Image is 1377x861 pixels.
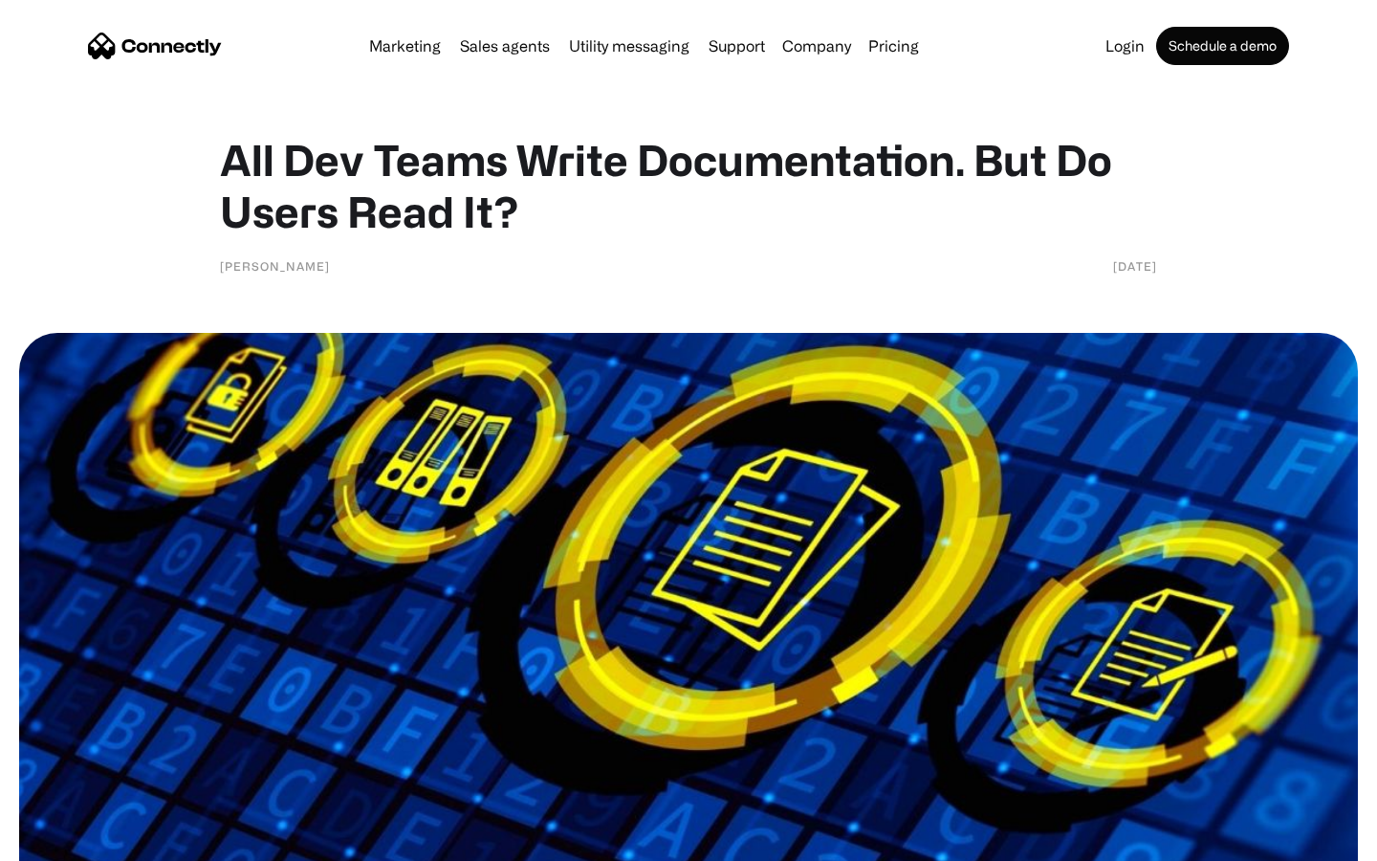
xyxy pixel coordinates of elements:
[1156,27,1289,65] a: Schedule a demo
[19,828,115,854] aside: Language selected: English
[782,33,851,59] div: Company
[361,38,448,54] a: Marketing
[220,256,330,276] div: [PERSON_NAME]
[1113,256,1157,276] div: [DATE]
[701,38,773,54] a: Support
[220,134,1157,237] h1: All Dev Teams Write Documentation. But Do Users Read It?
[452,38,557,54] a: Sales agents
[561,38,697,54] a: Utility messaging
[1098,38,1152,54] a: Login
[861,38,927,54] a: Pricing
[38,828,115,854] ul: Language list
